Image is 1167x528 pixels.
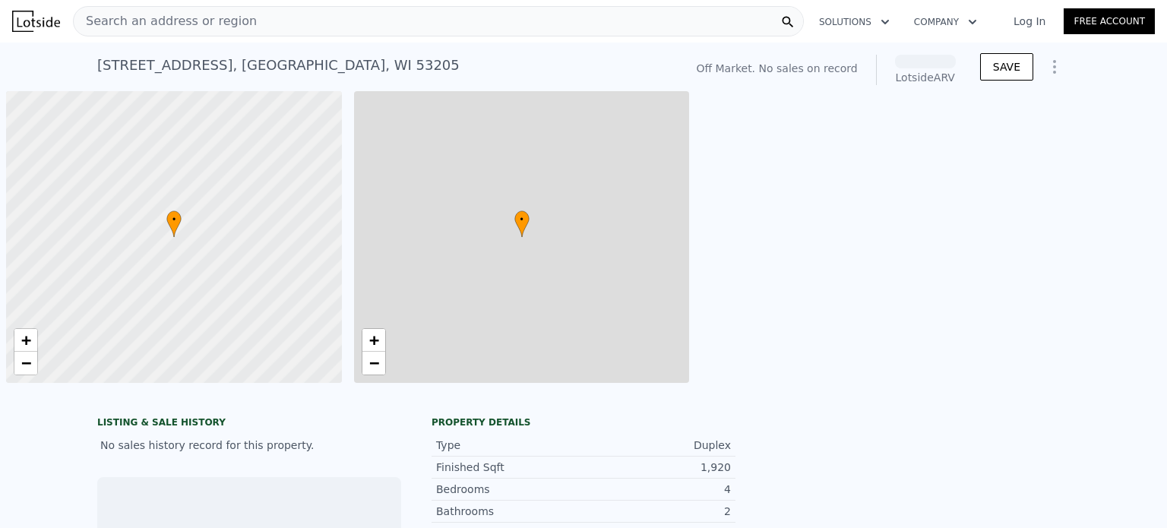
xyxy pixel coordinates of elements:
[583,438,731,453] div: Duplex
[97,55,460,76] div: [STREET_ADDRESS] , [GEOGRAPHIC_DATA] , WI 53205
[368,353,378,372] span: −
[436,482,583,497] div: Bedrooms
[166,213,182,226] span: •
[583,460,731,475] div: 1,920
[14,352,37,375] a: Zoom out
[995,14,1064,29] a: Log In
[166,210,182,237] div: •
[583,504,731,519] div: 2
[362,352,385,375] a: Zoom out
[1039,52,1070,82] button: Show Options
[97,416,401,432] div: LISTING & SALE HISTORY
[807,8,902,36] button: Solutions
[436,460,583,475] div: Finished Sqft
[21,330,31,349] span: +
[21,353,31,372] span: −
[902,8,989,36] button: Company
[97,432,401,459] div: No sales history record for this property.
[895,70,956,85] div: Lotside ARV
[436,438,583,453] div: Type
[368,330,378,349] span: +
[432,416,735,428] div: Property details
[583,482,731,497] div: 4
[980,53,1033,81] button: SAVE
[1064,8,1155,34] a: Free Account
[362,329,385,352] a: Zoom in
[12,11,60,32] img: Lotside
[74,12,257,30] span: Search an address or region
[14,329,37,352] a: Zoom in
[514,210,530,237] div: •
[514,213,530,226] span: •
[436,504,583,519] div: Bathrooms
[696,61,857,76] div: Off Market. No sales on record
